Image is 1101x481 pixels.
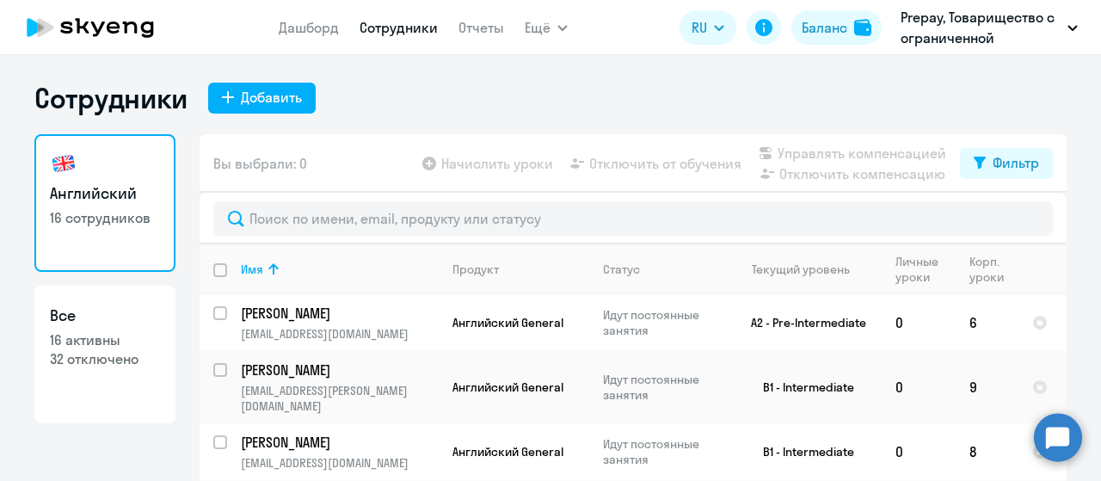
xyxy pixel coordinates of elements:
div: Личные уроки [895,254,955,285]
div: Текущий уровень [735,262,881,277]
td: 0 [882,423,956,480]
button: Ещё [525,10,568,45]
td: B1 - Intermediate [722,351,882,423]
p: [EMAIL_ADDRESS][DOMAIN_NAME] [241,326,438,342]
p: Идут постоянные занятия [603,436,721,467]
a: Сотрудники [360,19,438,36]
div: Фильтр [993,152,1039,173]
p: Идут постоянные занятия [603,307,721,338]
span: Английский General [452,444,563,459]
button: Добавить [208,83,316,114]
div: Статус [603,262,640,277]
td: 8 [956,423,1018,480]
span: Английский General [452,379,563,395]
p: [PERSON_NAME] [241,433,435,452]
div: Имя [241,262,263,277]
span: Ещё [525,17,550,38]
p: 32 отключено [50,349,160,368]
span: RU [692,17,707,38]
span: Английский General [452,315,563,330]
button: Балансbalance [791,10,882,45]
a: [PERSON_NAME] [241,433,438,452]
button: RU [680,10,736,45]
div: Продукт [452,262,499,277]
h3: Все [50,305,160,327]
div: Баланс [802,17,847,38]
p: 16 сотрудников [50,208,160,227]
div: Текущий уровень [752,262,850,277]
p: [PERSON_NAME] [241,361,435,379]
button: Prepay, Товарищество с ограниченной ответственностью «ITX (Айтикс)» (ТОО «ITX (Айтикс)») [892,7,1086,48]
input: Поиск по имени, email, продукту или статусу [213,201,1053,236]
td: 6 [956,294,1018,351]
a: Дашборд [279,19,339,36]
a: Отчеты [458,19,504,36]
td: 0 [882,351,956,423]
a: Все16 активны32 отключено [34,286,175,423]
div: Имя [241,262,438,277]
a: Английский16 сотрудников [34,134,175,272]
td: A2 - Pre-Intermediate [722,294,882,351]
div: Добавить [241,87,302,108]
p: 16 активны [50,330,160,349]
p: Идут постоянные занятия [603,372,721,403]
p: [PERSON_NAME] [241,304,435,323]
td: B1 - Intermediate [722,423,882,480]
div: Корп. уроки [969,254,1018,285]
a: [PERSON_NAME] [241,304,438,323]
td: 0 [882,294,956,351]
h1: Сотрудники [34,81,188,115]
td: 9 [956,351,1018,423]
button: Фильтр [960,148,1053,179]
p: Prepay, Товарищество с ограниченной ответственностью «ITX (Айтикс)» (ТОО «ITX (Айтикс)») [901,7,1061,48]
span: Вы выбрали: 0 [213,153,307,174]
p: [EMAIL_ADDRESS][DOMAIN_NAME] [241,455,438,471]
a: [PERSON_NAME] [241,361,438,379]
h3: Английский [50,182,160,205]
img: english [50,150,77,177]
p: [EMAIL_ADDRESS][PERSON_NAME][DOMAIN_NAME] [241,383,438,414]
img: balance [854,19,871,36]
